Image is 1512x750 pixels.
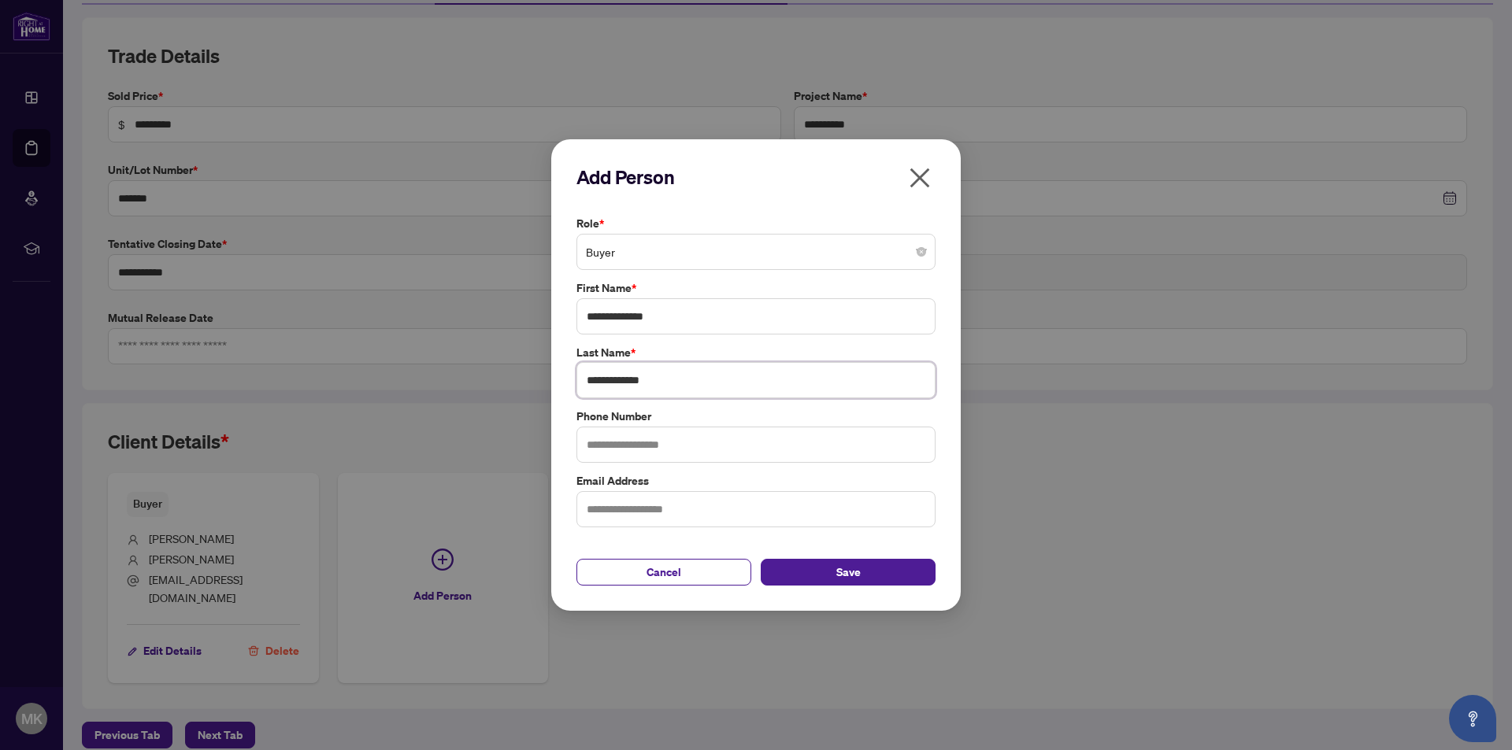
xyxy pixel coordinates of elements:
span: Buyer [586,237,926,267]
span: close-circle [917,247,926,257]
label: Last Name [576,344,936,361]
label: First Name [576,279,936,297]
label: Phone Number [576,408,936,425]
span: close [907,165,932,190]
button: Cancel [576,559,751,586]
span: Cancel [647,560,681,585]
button: Save [761,559,936,586]
button: Open asap [1449,695,1496,742]
h2: Add Person [576,164,936,190]
label: Role [576,215,936,232]
label: Email Address [576,472,936,490]
span: Save [836,560,861,585]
